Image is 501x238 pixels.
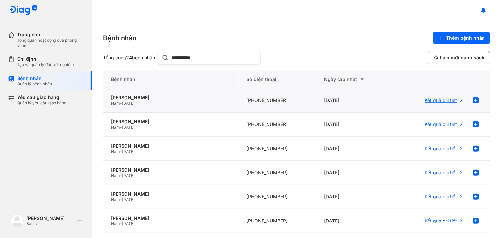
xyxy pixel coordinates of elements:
[239,185,316,209] div: [PHONE_NUMBER]
[447,35,485,41] span: Thêm bệnh nhân
[239,137,316,161] div: [PHONE_NUMBER]
[425,146,457,152] span: Kết quả chi tiết
[17,75,52,81] div: Bệnh nhân
[111,215,231,221] div: [PERSON_NAME]
[111,197,120,202] span: Nam
[111,221,120,226] span: Nam
[433,32,490,44] button: Thêm bệnh nhân
[17,94,66,100] div: Yêu cầu giao hàng
[120,101,122,106] span: -
[316,137,394,161] div: [DATE]
[120,125,122,130] span: -
[120,197,122,202] span: -
[111,125,120,130] span: Nam
[324,75,386,83] div: Ngày cập nhật
[239,161,316,185] div: [PHONE_NUMBER]
[111,101,120,106] span: Nam
[9,5,38,16] img: logo
[428,51,490,64] button: Làm mới danh sách
[122,101,135,106] span: [DATE]
[111,119,231,125] div: [PERSON_NAME]
[111,143,231,149] div: [PERSON_NAME]
[111,95,231,101] div: [PERSON_NAME]
[425,194,457,200] span: Kết quả chi tiết
[17,100,66,106] div: Quản lý yêu cầu giao hàng
[122,197,135,202] span: [DATE]
[122,125,135,130] span: [DATE]
[122,221,135,226] span: [DATE]
[111,173,120,178] span: Nam
[111,167,231,173] div: [PERSON_NAME]
[111,191,231,197] div: [PERSON_NAME]
[316,185,394,209] div: [DATE]
[316,209,394,233] div: [DATE]
[120,173,122,178] span: -
[316,113,394,137] div: [DATE]
[316,161,394,185] div: [DATE]
[17,62,74,67] div: Tạo và quản lý đơn xét nghiệm
[122,149,135,154] span: [DATE]
[17,56,74,62] div: Chỉ định
[239,88,316,113] div: [PHONE_NUMBER]
[425,97,457,103] span: Kết quả chi tiết
[17,81,52,86] div: Quản lý bệnh nhân
[17,38,85,48] div: Tổng quan hoạt động của phòng khám
[26,215,74,221] div: [PERSON_NAME]
[239,70,316,88] div: Số điện thoại
[440,55,485,61] span: Làm mới danh sách
[425,170,457,176] span: Kết quả chi tiết
[26,221,74,226] div: Bác sĩ
[103,33,136,43] div: Bệnh nhân
[425,121,457,127] span: Kết quả chi tiết
[316,88,394,113] div: [DATE]
[120,221,122,226] span: -
[103,55,155,61] div: Tổng cộng bệnh nhân
[11,214,24,227] img: logo
[17,32,85,38] div: Trang chủ
[120,149,122,154] span: -
[122,173,135,178] span: [DATE]
[111,149,120,154] span: Nam
[103,70,239,88] div: Bệnh nhân
[239,209,316,233] div: [PHONE_NUMBER]
[126,55,132,60] span: 24
[239,113,316,137] div: [PHONE_NUMBER]
[425,218,457,224] span: Kết quả chi tiết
